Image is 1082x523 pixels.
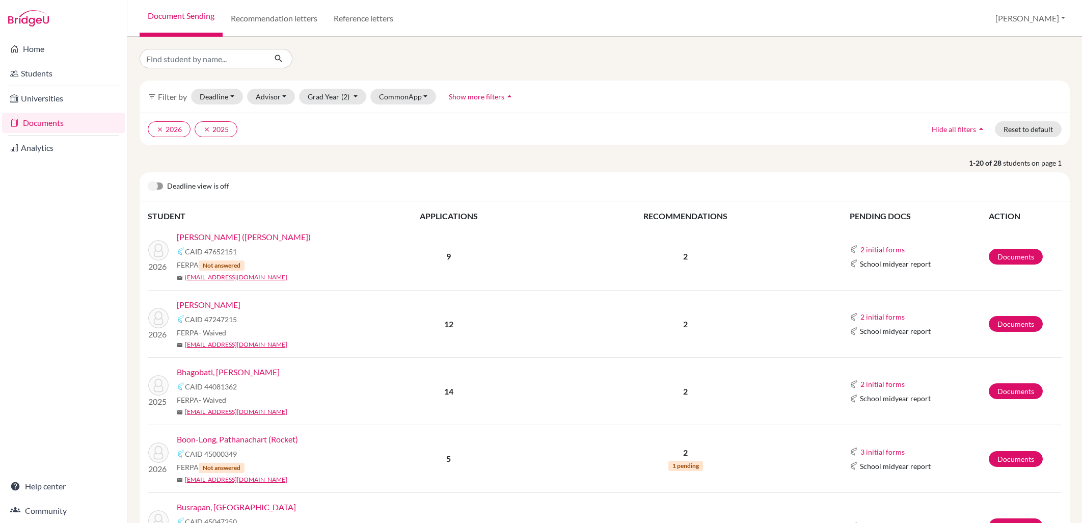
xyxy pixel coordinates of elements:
[932,125,976,134] span: Hide all filters
[446,251,451,261] b: 9
[850,211,911,221] span: PENDING DOCS
[546,250,825,263] p: 2
[850,448,858,456] img: Common App logo
[177,501,296,513] a: Busrapan, [GEOGRAPHIC_DATA]
[148,210,351,223] th: STUDENT
[976,124,986,134] i: arrow_drop_up
[420,211,478,221] span: APPLICATIONS
[185,475,287,484] a: [EMAIL_ADDRESS][DOMAIN_NAME]
[185,381,237,392] span: CAID 44081362
[203,126,210,133] i: clear
[177,395,226,405] span: FERPA
[989,451,1043,467] a: Documents
[148,396,169,408] p: 2025
[177,275,183,281] span: mail
[185,449,237,459] span: CAID 45000349
[148,240,169,260] img: Arnold, Maximillian (Max)
[140,49,266,68] input: Find student by name...
[185,407,287,416] a: [EMAIL_ADDRESS][DOMAIN_NAME]
[546,318,825,330] p: 2
[989,383,1043,399] a: Documents
[2,501,125,521] a: Community
[199,260,245,271] span: Not answered
[177,315,185,323] img: Common App logo
[989,316,1043,332] a: Documents
[177,342,183,348] span: mail
[860,311,905,323] button: 2 initial forms
[850,327,858,335] img: Common App logo
[1003,158,1070,168] span: students on page 1
[185,314,237,325] span: CAID 47247215
[850,395,858,403] img: Common App logo
[969,158,1003,168] strong: 1-20 of 28
[850,380,858,388] img: Common App logo
[546,385,825,398] p: 2
[860,378,905,390] button: 2 initial forms
[148,463,169,475] p: 2026
[177,450,185,458] img: Common App logo
[2,39,125,59] a: Home
[546,447,825,459] p: 2
[860,461,931,472] span: School midyear report
[177,259,245,271] span: FERPA
[850,462,858,470] img: Common App logo
[2,88,125,109] a: Universities
[860,326,931,336] span: School midyear report
[643,211,727,221] span: RECOMMENDATIONS
[860,393,931,404] span: School midyear report
[177,247,185,255] img: Common App logo
[2,63,125,84] a: Students
[850,313,858,321] img: Common App logo
[988,210,1062,223] th: ACTION
[299,89,366,104] button: Grad Year(2)
[850,259,858,268] img: Common App logo
[440,89,523,104] button: Show more filtersarrow_drop_up
[148,328,169,341] p: 2026
[167,180,229,193] span: Deadline view is off
[177,462,245,473] span: FERPA
[177,327,226,338] span: FERPA
[860,446,905,458] button: 3 initial forms
[148,308,169,328] img: Baljee, Aryaveer
[177,433,298,446] a: Boon-Long, Pathanachart (Rocket)
[156,126,164,133] i: clear
[177,477,183,483] span: mail
[148,92,156,100] i: filter_list
[668,461,703,471] span: 1 pending
[177,366,280,378] a: Bhagobati, [PERSON_NAME]
[148,260,169,273] p: 2026
[247,89,295,104] button: Advisor
[444,386,453,396] b: 14
[177,409,183,415] span: mail
[148,375,169,396] img: Bhagobati, Henry
[177,299,240,311] a: [PERSON_NAME]
[177,382,185,390] img: Common App logo
[199,396,226,404] span: - Waived
[2,476,125,496] a: Help center
[185,246,237,257] span: CAID 47652151
[148,442,169,463] img: Boon-Long, Pathanachart (Rocket)
[370,89,437,104] button: CommonApp
[446,454,451,463] b: 5
[2,113,125,133] a: Documents
[195,121,237,137] button: clear2025
[158,92,187,101] span: Filter by
[199,463,245,473] span: Not answered
[199,328,226,337] span: - Waived
[8,10,49,27] img: Bridge-U
[148,121,191,137] button: clear2026
[860,244,905,255] button: 2 initial forms
[989,249,1043,265] a: Documents
[444,319,453,329] b: 12
[449,92,504,101] span: Show more filters
[185,273,287,282] a: [EMAIL_ADDRESS][DOMAIN_NAME]
[191,89,243,104] button: Deadline
[860,258,931,269] span: School midyear report
[850,245,858,253] img: Common App logo
[341,92,349,101] span: (2)
[504,91,515,101] i: arrow_drop_up
[177,231,311,243] a: [PERSON_NAME] ([PERSON_NAME])
[991,9,1070,28] button: [PERSON_NAME]
[923,121,995,137] button: Hide all filtersarrow_drop_up
[995,121,1062,137] button: Reset to default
